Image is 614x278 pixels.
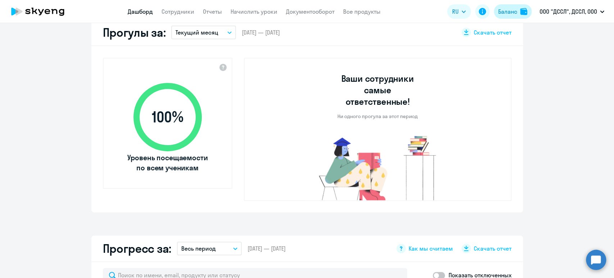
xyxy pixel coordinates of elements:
a: Сотрудники [162,8,194,15]
button: Балансbalance [494,4,532,19]
a: Документооборот [286,8,335,15]
img: balance [520,8,527,15]
button: ООО "ДССЛ", ДССЛ, ООО [536,3,608,20]
div: Баланс [498,7,517,16]
span: Скачать отчет [474,245,511,252]
a: Все продукты [343,8,381,15]
span: [DATE] — [DATE] [247,245,286,252]
h3: Ваши сотрудники самые ответственные! [331,73,424,107]
span: [DATE] — [DATE] [242,28,280,36]
button: Весь период [177,242,242,255]
span: Уровень посещаемости по всем ученикам [126,153,209,173]
p: Ни одного прогула за этот период [337,113,418,120]
a: Начислить уроки [231,8,277,15]
img: no-truants [305,134,450,200]
p: ООО "ДССЛ", ДССЛ, ООО [540,7,597,16]
span: RU [452,7,459,16]
a: Дашборд [128,8,153,15]
h2: Прогулы за: [103,25,166,40]
h2: Прогресс за: [103,241,171,256]
a: Отчеты [203,8,222,15]
span: 100 % [126,108,209,126]
button: Текущий месяц [171,26,236,39]
span: Скачать отчет [474,28,511,36]
button: RU [447,4,471,19]
p: Текущий месяц [176,28,218,37]
span: Как мы считаем [409,245,453,252]
p: Весь период [181,244,216,253]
